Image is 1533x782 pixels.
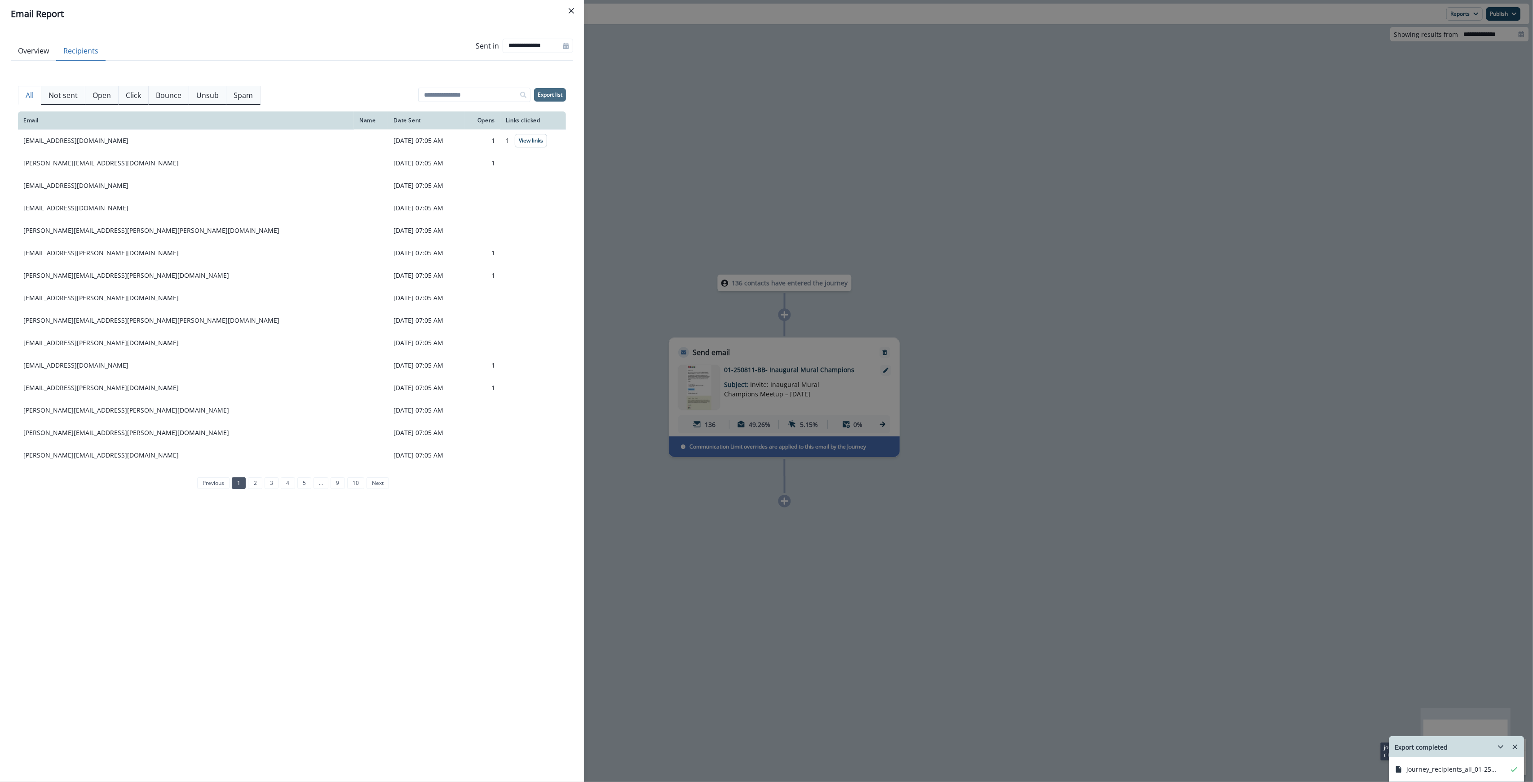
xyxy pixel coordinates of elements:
[464,242,500,264] td: 1
[476,40,499,51] p: Sent in
[314,477,328,489] a: Jump forward
[359,117,383,124] div: Name
[464,264,500,287] td: 1
[18,242,354,264] td: [EMAIL_ADDRESS][PERSON_NAME][DOMAIN_NAME]
[93,90,111,101] p: Open
[393,406,459,415] p: [DATE] 07:05 AM
[23,117,349,124] div: Email
[18,377,354,399] td: [EMAIL_ADDRESS][PERSON_NAME][DOMAIN_NAME]
[564,4,579,18] button: Close
[11,7,573,21] div: Email Report
[347,477,364,489] a: Page 10
[393,361,459,370] p: [DATE] 07:05 AM
[234,90,253,101] p: Spam
[1389,757,1524,782] div: hide-exports
[464,377,500,399] td: 1
[393,383,459,392] p: [DATE] 07:05 AM
[393,271,459,280] p: [DATE] 07:05 AM
[18,152,354,174] td: [PERSON_NAME][EMAIL_ADDRESS][DOMAIN_NAME]
[393,293,459,302] p: [DATE] 07:05 AM
[1508,740,1522,754] button: Remove-exports
[393,204,459,213] p: [DATE] 07:05 AM
[464,354,500,377] td: 1
[156,90,181,101] p: Bounce
[49,90,78,101] p: Not sent
[126,90,141,101] p: Click
[297,477,311,489] a: Page 5
[393,117,459,124] div: Date Sent
[470,117,495,124] div: Opens
[18,444,354,467] td: [PERSON_NAME][EMAIL_ADDRESS][DOMAIN_NAME]
[519,138,543,144] p: View links
[534,88,566,102] button: Export list
[538,92,562,98] p: Export list
[248,477,262,489] a: Page 2
[464,129,500,152] td: 1
[506,134,561,147] div: 1
[331,477,345,489] a: Page 9
[367,477,389,489] a: Next page
[26,90,34,101] p: All
[18,309,354,332] td: [PERSON_NAME][EMAIL_ADDRESS][PERSON_NAME][PERSON_NAME][DOMAIN_NAME]
[393,159,459,168] p: [DATE] 07:05 AM
[1493,740,1508,754] button: hide-exports
[1395,742,1448,752] p: Export completed
[195,477,389,489] ul: Pagination
[18,174,354,197] td: [EMAIL_ADDRESS][DOMAIN_NAME]
[18,422,354,444] td: [PERSON_NAME][EMAIL_ADDRESS][PERSON_NAME][DOMAIN_NAME]
[393,451,459,460] p: [DATE] 07:05 AM
[196,90,219,101] p: Unsub
[265,477,278,489] a: Page 3
[1486,737,1504,757] button: hide-exports
[393,316,459,325] p: [DATE] 07:05 AM
[393,181,459,190] p: [DATE] 07:05 AM
[393,249,459,258] p: [DATE] 07:05 AM
[18,332,354,354] td: [EMAIL_ADDRESS][PERSON_NAME][DOMAIN_NAME]
[464,152,500,174] td: 1
[18,287,354,309] td: [EMAIL_ADDRESS][PERSON_NAME][DOMAIN_NAME]
[506,117,561,124] div: Links clicked
[18,354,354,377] td: [EMAIL_ADDRESS][DOMAIN_NAME]
[11,42,56,61] button: Overview
[393,338,459,347] p: [DATE] 07:05 AM
[515,134,547,147] button: View links
[18,264,354,287] td: [PERSON_NAME][EMAIL_ADDRESS][PERSON_NAME][DOMAIN_NAME]
[393,226,459,235] p: [DATE] 07:05 AM
[393,428,459,437] p: [DATE] 07:05 AM
[393,136,459,145] p: [DATE] 07:05 AM
[56,42,106,61] button: Recipients
[18,219,354,242] td: [PERSON_NAME][EMAIL_ADDRESS][PERSON_NAME][PERSON_NAME][DOMAIN_NAME]
[18,399,354,422] td: [PERSON_NAME][EMAIL_ADDRESS][PERSON_NAME][DOMAIN_NAME]
[18,129,354,152] td: [EMAIL_ADDRESS][DOMAIN_NAME]
[18,197,354,219] td: [EMAIL_ADDRESS][DOMAIN_NAME]
[281,477,295,489] a: Page 4
[232,477,246,489] a: Page 1 is your current page
[1406,764,1496,774] p: journey_recipients_all_01-250811-BB- Inaugural Mural Champions [DATE]02.08.26 PM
